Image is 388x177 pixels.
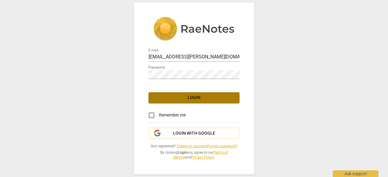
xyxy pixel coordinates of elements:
button: Login with Google [149,128,239,139]
img: 5ac2273c67554f335776073100b6d88f.svg [153,17,235,42]
span: Remember me [159,112,186,118]
span: Login [153,95,235,101]
span: By clicking you agree to our and . [149,150,239,160]
b: Login [178,150,187,155]
span: Login with Google [173,130,215,136]
a: Forgot password? [208,144,237,148]
button: Login [149,92,239,103]
span: Not registered? | [149,144,239,149]
label: E-mail [149,48,159,52]
a: Create an account [177,144,207,148]
label: Password [149,66,165,69]
div: Ask support [333,170,378,177]
a: Privacy Policy [191,155,214,159]
a: Terms of Service [173,150,228,160]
